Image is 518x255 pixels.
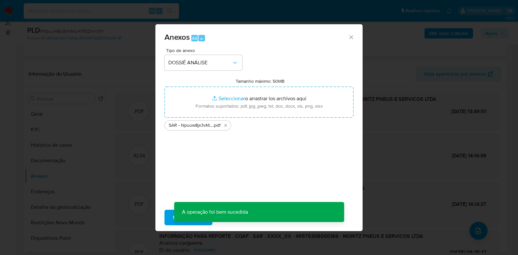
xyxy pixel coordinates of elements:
[164,210,212,225] button: Subir arquivo
[236,78,285,84] label: Tamanho máximo: 50MB
[169,122,213,129] span: SAR - Npuuw8jx3vMMu4XfGZrxnX9Y - CNPJ 49976308000166 - MORITZ PNEUS E SERVICOS LTDA
[348,34,354,40] button: Cerrar
[213,122,220,129] span: .pdf
[164,31,190,43] span: Anexos
[164,55,242,70] button: DOSSIÊ ANÁLISE
[200,35,203,41] span: a
[222,122,230,129] button: Eliminar SAR - Npuuw8jx3vMMu4XfGZrxnX9Y - CNPJ 49976308000166 - MORITZ PNEUS E SERVICOS LTDA.pdf
[164,118,354,131] ul: Archivos seleccionados
[168,59,232,66] span: DOSSIÊ ANÁLISE
[174,202,256,222] p: A operação foi bem sucedida
[192,35,197,41] span: Alt
[173,210,204,225] span: Subir arquivo
[166,48,244,53] span: Tipo de anexo
[223,210,244,225] span: Cancelar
